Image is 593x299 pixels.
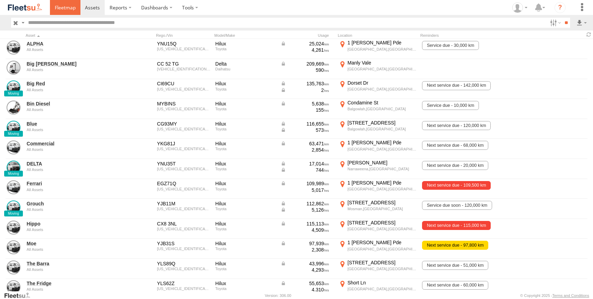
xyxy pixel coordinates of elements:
[27,228,122,232] div: undefined
[215,287,276,291] div: Toyota
[281,121,329,127] div: Data from Vehicle CANbus
[27,180,122,187] a: Ferrari
[215,47,276,51] div: Toyota
[157,227,210,231] div: MR0EX3CB501111624
[7,240,20,254] a: View Asset Details
[7,221,20,234] a: View Asset Details
[422,161,488,170] span: Next service due - 20,000 km
[157,260,210,267] div: YLS89Q
[215,240,276,247] div: Hilux
[157,287,210,291] div: MR0CX3CB904327188
[27,188,122,192] div: undefined
[7,180,20,194] a: View Asset Details
[215,127,276,131] div: Toyota
[281,107,329,113] div: 155
[547,18,562,28] label: Search Filter Options
[347,139,416,146] div: 1 [PERSON_NAME] Pde
[422,241,488,250] span: Next service due - 97,800 km
[347,127,416,131] div: Balgowlah,[GEOGRAPHIC_DATA]
[281,41,329,47] div: Data from Vehicle CANbus
[7,140,20,154] a: View Asset Details
[7,121,20,135] a: View Asset Details
[215,101,276,107] div: Hilux
[215,121,276,127] div: Hilux
[422,261,488,270] span: Next service due - 51,000 km
[347,199,416,206] div: [STREET_ADDRESS]
[338,280,418,298] label: Click to View Current Location
[555,2,566,13] i: ?
[420,33,505,38] div: Reminders
[281,147,329,153] div: 2,854
[215,260,276,267] div: Hilux
[347,280,416,286] div: Short Ln
[338,120,418,138] label: Click to View Current Location
[338,220,418,238] label: Click to View Current Location
[156,33,212,38] div: Rego./Vin
[281,280,329,287] div: Data from Vehicle CANbus
[215,107,276,111] div: Toyota
[338,259,418,278] label: Click to View Current Location
[281,87,329,93] div: Data from Vehicle CANbus
[347,47,416,52] div: [GEOGRAPHIC_DATA],[GEOGRAPHIC_DATA]
[347,259,416,266] div: [STREET_ADDRESS]
[215,61,276,67] div: Delta
[4,292,36,299] a: Visit our Website
[281,180,329,187] div: Data from Vehicle CANbus
[347,160,416,166] div: [PERSON_NAME]
[7,80,20,94] a: View Asset Details
[215,187,276,191] div: Toyota
[281,80,329,87] div: Data from Vehicle CANbus
[157,187,210,191] div: MR0EX3CB601130389
[347,266,416,271] div: [GEOGRAPHIC_DATA],[GEOGRAPHIC_DATA]
[157,280,210,287] div: YLS62Z
[347,60,416,66] div: Manly Vale
[576,18,587,28] label: Export results as...
[281,221,329,227] div: Data from Vehicle CANbus
[215,67,276,71] div: Daihatsu
[27,247,122,251] div: undefined
[215,87,276,91] div: Toyota
[7,41,20,54] a: View Asset Details
[422,101,479,110] span: Service due - 10,000 km
[281,240,329,247] div: Data from Vehicle CANbus
[422,41,479,50] span: Service due - 30,000 km
[265,293,291,298] div: Version: 306.00
[27,80,122,87] a: Big Red
[215,267,276,271] div: Toyota
[20,18,26,28] label: Search Query
[422,221,491,230] span: Next service due - 115,000 km
[281,247,329,253] div: 2,308
[215,200,276,207] div: Hilux
[422,141,488,150] span: Next service due - 68,000 km
[347,180,416,186] div: 1 [PERSON_NAME] Pde
[157,61,210,67] div: CC 52 TG
[338,60,418,78] label: Click to View Current Location
[157,147,210,151] div: MR0CX3CB204319417
[157,247,210,251] div: MR0EX3CB501128018
[27,267,122,272] div: undefined
[281,101,329,107] div: Data from Vehicle CANbus
[27,61,122,67] a: Big [PERSON_NAME]
[157,140,210,147] div: YKG81J
[26,33,123,38] div: Click to Sort
[27,41,122,47] a: ALPHA
[347,87,416,92] div: [GEOGRAPHIC_DATA],[GEOGRAPHIC_DATA]
[281,187,329,193] div: 5,017
[157,47,210,51] div: MR0EX3CB701104559
[7,280,20,294] a: View Asset Details
[215,140,276,147] div: Hilux
[347,206,416,211] div: Mosman,[GEOGRAPHIC_DATA]
[281,167,329,173] div: Data from Vehicle CANbus
[215,227,276,231] div: Toyota
[338,40,418,58] label: Click to View Current Location
[27,68,122,72] div: undefined
[157,67,210,71] div: WV1ZZZ2KZJX036358
[347,106,416,111] div: Balgowlah,[GEOGRAPHIC_DATA]
[552,293,589,298] a: Terms and Conditions
[157,87,210,91] div: MR0EX3CB201105800
[27,260,122,267] a: The Barra
[27,168,122,172] div: undefined
[422,81,491,90] span: Next service due - 142,000 km
[27,128,122,132] div: undefined
[347,100,416,106] div: Condamine St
